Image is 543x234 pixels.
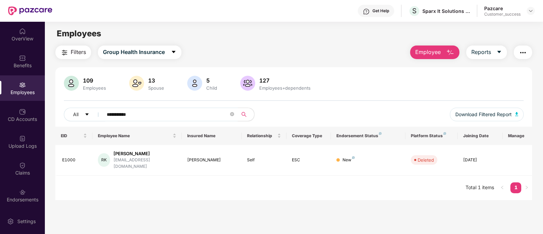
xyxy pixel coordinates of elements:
div: E1000 [62,157,87,163]
div: Customer_success [484,12,521,17]
img: svg+xml;base64,PHN2ZyBpZD0iRHJvcGRvd24tMzJ4MzIiIHhtbG5zPSJodHRwOi8vd3d3LnczLm9yZy8yMDAwL3N2ZyIgd2... [528,8,533,14]
button: search [238,108,255,121]
span: caret-down [496,49,502,55]
div: Sparx It Solutions Private Limited [422,8,470,14]
span: close-circle [230,112,234,116]
img: svg+xml;base64,PHN2ZyBpZD0iU2V0dGluZy0yMHgyMCIgeG1sbnM9Imh0dHA6Ly93d3cudzMub3JnLzIwMDAvc3ZnIiB3aW... [7,218,14,225]
div: Employees [82,85,107,91]
img: svg+xml;base64,PHN2ZyB4bWxucz0iaHR0cDovL3d3dy53My5vcmcvMjAwMC9zdmciIHhtbG5zOnhsaW5rPSJodHRwOi8vd3... [187,76,202,91]
div: Deleted [418,157,434,163]
img: svg+xml;base64,PHN2ZyB4bWxucz0iaHR0cDovL3d3dy53My5vcmcvMjAwMC9zdmciIHdpZHRoPSIyNCIgaGVpZ2h0PSIyNC... [519,49,527,57]
div: [EMAIL_ADDRESS][DOMAIN_NAME] [113,157,176,170]
th: Manage [503,127,532,145]
div: Get Help [372,8,389,14]
th: Joining Date [458,127,503,145]
span: search [238,112,251,117]
li: Total 1 items [466,182,494,193]
img: svg+xml;base64,PHN2ZyB4bWxucz0iaHR0cDovL3d3dy53My5vcmcvMjAwMC9zdmciIHhtbG5zOnhsaW5rPSJodHRwOi8vd3... [64,76,79,91]
img: svg+xml;base64,PHN2ZyB4bWxucz0iaHR0cDovL3d3dy53My5vcmcvMjAwMC9zdmciIHhtbG5zOnhsaW5rPSJodHRwOi8vd3... [129,76,144,91]
li: Next Page [521,182,532,193]
div: RK [98,153,110,167]
img: svg+xml;base64,PHN2ZyB4bWxucz0iaHR0cDovL3d3dy53My5vcmcvMjAwMC9zdmciIHhtbG5zOnhsaW5rPSJodHRwOi8vd3... [515,112,519,116]
div: New [343,157,355,163]
img: New Pazcare Logo [8,6,52,15]
span: EID [61,133,82,139]
th: Employee Name [92,127,182,145]
button: Filters [55,46,91,59]
img: svg+xml;base64,PHN2ZyB4bWxucz0iaHR0cDovL3d3dy53My5vcmcvMjAwMC9zdmciIHdpZHRoPSIyNCIgaGVpZ2h0PSIyNC... [60,49,69,57]
img: svg+xml;base64,PHN2ZyB4bWxucz0iaHR0cDovL3d3dy53My5vcmcvMjAwMC9zdmciIHdpZHRoPSI4IiBoZWlnaHQ9IjgiIH... [443,132,446,135]
img: svg+xml;base64,PHN2ZyB4bWxucz0iaHR0cDovL3d3dy53My5vcmcvMjAwMC9zdmciIHdpZHRoPSI4IiBoZWlnaHQ9IjgiIH... [352,156,355,159]
button: Employee [410,46,459,59]
span: caret-down [171,49,176,55]
span: Employee [415,48,441,56]
div: 13 [147,77,165,84]
img: svg+xml;base64,PHN2ZyB4bWxucz0iaHR0cDovL3d3dy53My5vcmcvMjAwMC9zdmciIHhtbG5zOnhsaW5rPSJodHRwOi8vd3... [446,49,454,57]
th: Coverage Type [286,127,331,145]
span: S [412,7,417,15]
button: right [521,182,532,193]
div: Self [247,157,281,163]
span: Group Health Insurance [103,48,165,56]
span: Employee Name [98,133,171,139]
span: Relationship [247,133,276,139]
img: svg+xml;base64,PHN2ZyBpZD0iRW1wbG95ZWVzIiB4bWxucz0iaHR0cDovL3d3dy53My5vcmcvMjAwMC9zdmciIHdpZHRoPS... [19,82,26,88]
div: Employees+dependents [258,85,312,91]
img: svg+xml;base64,PHN2ZyBpZD0iSG9tZSIgeG1sbnM9Imh0dHA6Ly93d3cudzMub3JnLzIwMDAvc3ZnIiB3aWR0aD0iMjAiIG... [19,28,26,35]
div: [DATE] [463,157,497,163]
th: Relationship [242,127,286,145]
span: All [73,111,78,118]
span: left [500,185,504,190]
span: Download Filtered Report [455,111,512,118]
div: Pazcare [484,5,521,12]
button: Reportscaret-down [466,46,507,59]
span: close-circle [230,111,234,118]
div: ESC [292,157,326,163]
div: Child [205,85,218,91]
img: svg+xml;base64,PHN2ZyBpZD0iRW5kb3JzZW1lbnRzIiB4bWxucz0iaHR0cDovL3d3dy53My5vcmcvMjAwMC9zdmciIHdpZH... [19,189,26,196]
button: Allcaret-down [64,108,105,121]
div: 5 [205,77,218,84]
button: Group Health Insurancecaret-down [98,46,181,59]
div: [PERSON_NAME] [113,150,176,157]
button: Download Filtered Report [450,108,524,121]
a: 1 [510,182,521,193]
div: Spouse [147,85,165,91]
span: Employees [57,29,101,38]
div: Endorsement Status [336,133,400,139]
span: Reports [471,48,491,56]
th: EID [55,127,93,145]
span: right [525,185,529,190]
img: svg+xml;base64,PHN2ZyBpZD0iQ0RfQWNjb3VudHMiIGRhdGEtbmFtZT0iQ0QgQWNjb3VudHMiIHhtbG5zPSJodHRwOi8vd3... [19,108,26,115]
img: svg+xml;base64,PHN2ZyB4bWxucz0iaHR0cDovL3d3dy53My5vcmcvMjAwMC9zdmciIHhtbG5zOnhsaW5rPSJodHRwOi8vd3... [240,76,255,91]
div: Platform Status [411,133,452,139]
div: Settings [15,218,38,225]
img: svg+xml;base64,PHN2ZyBpZD0iQmVuZWZpdHMiIHhtbG5zPSJodHRwOi8vd3d3LnczLm9yZy8yMDAwL3N2ZyIgd2lkdGg9Ij... [19,55,26,61]
div: [PERSON_NAME] [187,157,236,163]
img: svg+xml;base64,PHN2ZyBpZD0iVXBsb2FkX0xvZ3MiIGRhdGEtbmFtZT0iVXBsb2FkIExvZ3MiIHhtbG5zPSJodHRwOi8vd3... [19,135,26,142]
img: svg+xml;base64,PHN2ZyBpZD0iQ2xhaW0iIHhtbG5zPSJodHRwOi8vd3d3LnczLm9yZy8yMDAwL3N2ZyIgd2lkdGg9IjIwIi... [19,162,26,169]
img: svg+xml;base64,PHN2ZyBpZD0iSGVscC0zMngzMiIgeG1sbnM9Imh0dHA6Ly93d3cudzMub3JnLzIwMDAvc3ZnIiB3aWR0aD... [363,8,370,15]
div: 109 [82,77,107,84]
li: Previous Page [497,182,508,193]
th: Insured Name [182,127,241,145]
div: 127 [258,77,312,84]
span: caret-down [85,112,89,118]
img: svg+xml;base64,PHN2ZyB4bWxucz0iaHR0cDovL3d3dy53My5vcmcvMjAwMC9zdmciIHdpZHRoPSI4IiBoZWlnaHQ9IjgiIH... [379,132,382,135]
button: left [497,182,508,193]
span: Filters [71,48,86,56]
